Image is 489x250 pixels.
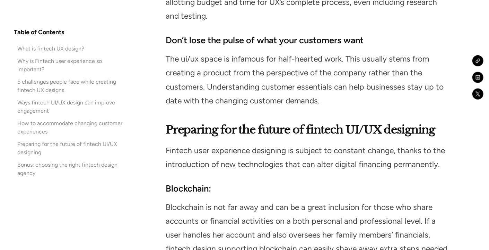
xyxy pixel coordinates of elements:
div: Why is Fintech user experience so important? [17,57,123,73]
a: How to accommodate changing customer experiences [14,119,123,136]
div: Preparing for the future of fintech UI/UX designing [17,140,123,156]
a: Why is Fintech user experience so important? [14,57,123,73]
h4: Table of Contents [14,28,64,36]
div: 5 challenges people face while creating fintech UX designs [17,77,123,94]
p: Fintech user experience designing is subject to constant change, thanks to the introduction of ne... [166,143,448,171]
a: What is fintech UX design? [14,44,123,53]
a: Preparing for the future of fintech UI/UX designing [14,140,123,156]
div: Bonus: choosing the right fintech design agency [17,160,123,177]
div: What is fintech UX design? [17,44,84,53]
a: 5 challenges people face while creating fintech UX designs [14,77,123,94]
a: Bonus: choosing the right fintech design agency [14,160,123,177]
div: Ways fintech UI/UX design can improve engagement [17,98,123,115]
strong: Don’t lose the pulse of what your customers want [166,35,364,45]
h3: Blockchain: [166,182,448,195]
strong: Preparing for the future of fintech UI/UX designing [166,123,435,137]
a: Ways fintech UI/UX design can improve engagement [14,98,123,115]
div: How to accommodate changing customer experiences [17,119,123,136]
p: The ui/ux space is infamous for half-hearted work. This usually stems from creating a product fro... [166,52,448,107]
